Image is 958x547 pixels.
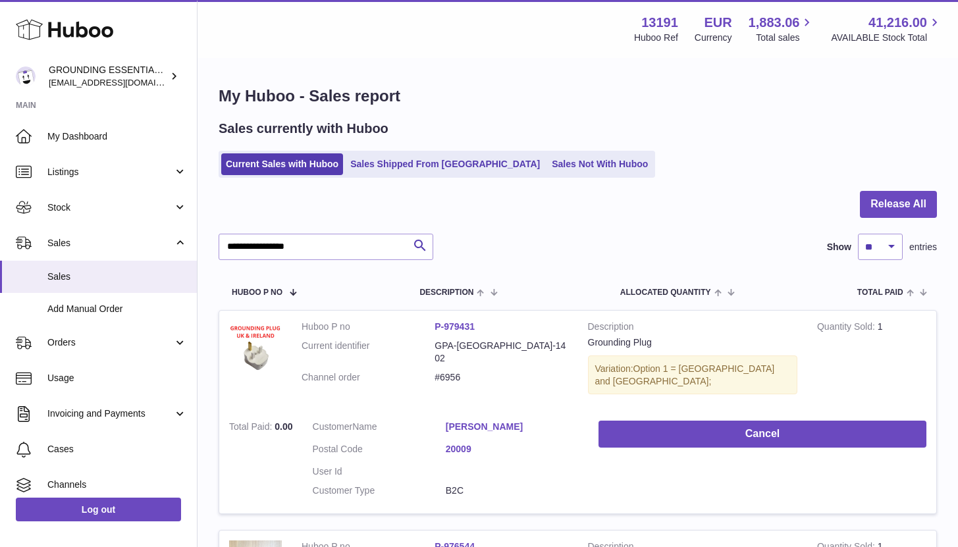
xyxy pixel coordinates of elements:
strong: 13191 [641,14,678,32]
dd: #6956 [435,371,568,384]
a: 20009 [446,443,579,456]
div: GROUNDING ESSENTIALS INTERNATIONAL SLU [49,64,167,89]
span: Sales [47,271,187,283]
span: [EMAIL_ADDRESS][DOMAIN_NAME] [49,77,194,88]
a: [PERSON_NAME] [446,421,579,433]
span: Customer [313,421,353,432]
dt: User Id [313,465,446,478]
div: Variation: [588,355,797,395]
a: 41,216.00 AVAILABLE Stock Total [831,14,942,44]
div: Huboo Ref [634,32,678,44]
strong: Total Paid [229,421,275,435]
span: 1,883.06 [749,14,800,32]
div: Currency [695,32,732,44]
span: 41,216.00 [868,14,927,32]
strong: Description [588,321,797,336]
span: Listings [47,166,173,178]
dt: Name [313,421,446,436]
span: ALLOCATED Quantity [620,288,711,297]
span: Add Manual Order [47,303,187,315]
span: AVAILABLE Stock Total [831,32,942,44]
dt: Current identifier [302,340,435,365]
dt: Channel order [302,371,435,384]
dd: B2C [446,484,579,497]
img: 131911721217170.jpg [229,321,282,373]
label: Show [827,241,851,253]
dt: Customer Type [313,484,446,497]
button: Release All [860,191,937,218]
h2: Sales currently with Huboo [219,120,388,138]
dd: GPA-[GEOGRAPHIC_DATA]-1402 [435,340,568,365]
img: espenwkopperud@gmail.com [16,66,36,86]
h1: My Huboo - Sales report [219,86,937,107]
strong: EUR [704,14,732,32]
div: Grounding Plug [588,336,797,349]
span: Orders [47,336,173,349]
span: Invoicing and Payments [47,407,173,420]
span: Huboo P no [232,288,282,297]
a: Current Sales with Huboo [221,153,343,175]
button: Cancel [599,421,926,448]
a: P-979431 [435,321,475,332]
a: Sales Not With Huboo [547,153,652,175]
a: Log out [16,498,181,521]
dt: Postal Code [313,443,446,459]
a: 1,883.06 Total sales [749,14,815,44]
td: 1 [807,311,936,411]
strong: Quantity Sold [817,321,878,335]
span: Total paid [857,288,903,297]
span: Usage [47,372,187,384]
span: Channels [47,479,187,491]
span: 0.00 [275,421,292,432]
span: My Dashboard [47,130,187,143]
span: entries [909,241,937,253]
dt: Huboo P no [302,321,435,333]
span: Total sales [756,32,814,44]
span: Option 1 = [GEOGRAPHIC_DATA] and [GEOGRAPHIC_DATA]; [595,363,775,386]
span: Sales [47,237,173,249]
span: Cases [47,443,187,456]
span: Description [419,288,473,297]
span: Stock [47,201,173,214]
a: Sales Shipped From [GEOGRAPHIC_DATA] [346,153,545,175]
